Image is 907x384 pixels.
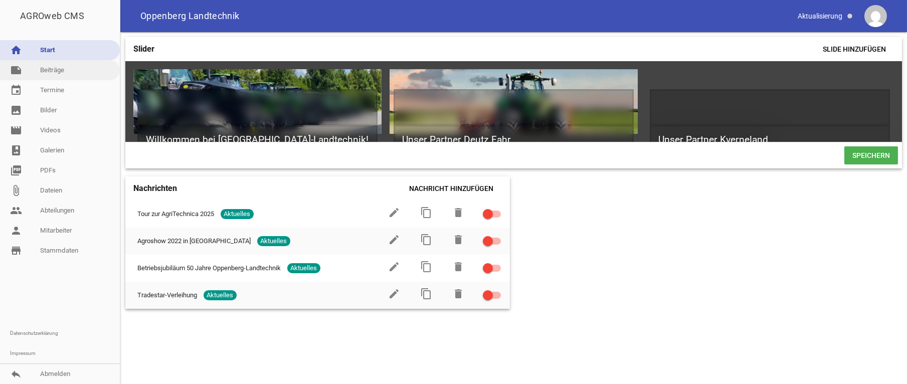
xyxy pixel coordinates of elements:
[140,12,240,21] span: Oppenberg Landtechnik
[287,263,320,273] span: Aktuelles
[389,267,401,274] a: edit
[133,41,154,57] h4: Slider
[10,164,22,176] i: picture_as_pdf
[10,205,22,217] i: people
[10,184,22,197] i: attach_file
[137,125,378,155] h2: Willkommen bei [GEOGRAPHIC_DATA]-Landtechnik!
[389,288,401,300] i: edit
[204,290,237,300] span: Aktuelles
[10,44,22,56] i: home
[10,245,22,257] i: store_mall_directory
[10,64,22,76] i: note
[421,234,433,246] i: content_copy
[137,290,197,300] span: Tradestar-Verleihung
[10,225,22,237] i: person
[389,240,401,247] a: edit
[137,209,214,219] span: Tour zur AgriTechnica 2025
[137,236,251,246] span: Agroshow 2022 in [GEOGRAPHIC_DATA]
[844,146,898,164] span: Speichern
[221,209,254,219] span: Aktuelles
[421,261,433,273] i: content_copy
[453,288,465,300] i: delete
[815,40,894,58] span: Slide hinzufügen
[389,213,401,220] a: edit
[257,236,290,246] span: Aktuelles
[453,234,465,246] i: delete
[394,125,634,155] h2: Unser Partner Deutz Fahr
[389,294,401,301] a: edit
[10,368,22,380] i: reply
[402,179,502,198] span: Nachricht hinzufügen
[10,104,22,116] i: image
[133,180,177,197] h4: Nachrichten
[137,263,281,273] span: Betriebsjubiläum 50 Jahre Oppenberg-Landtechnik
[10,124,22,136] i: movie
[389,261,401,273] i: edit
[421,288,433,300] i: content_copy
[453,207,465,219] i: delete
[421,207,433,219] i: content_copy
[10,144,22,156] i: photo_album
[650,125,890,155] h2: Unser Partner Kverneland
[389,234,401,246] i: edit
[389,207,401,219] i: edit
[10,84,22,96] i: event
[453,261,465,273] i: delete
